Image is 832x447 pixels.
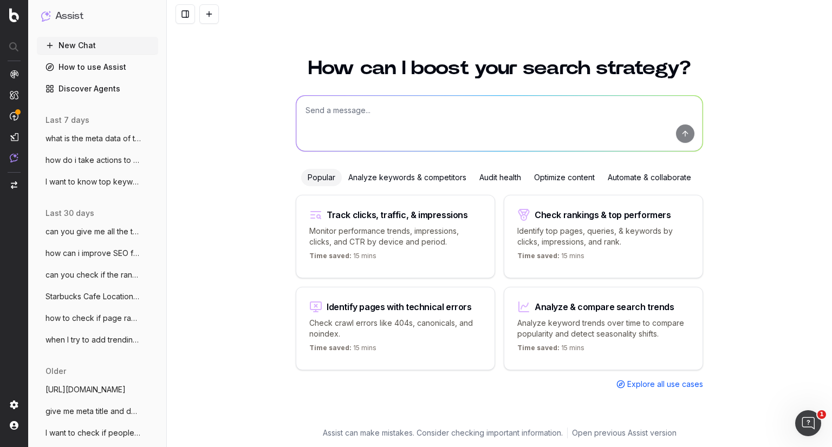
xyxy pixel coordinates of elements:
[37,331,158,349] button: when I try to add trending searches to m
[309,318,482,339] p: Check crawl errors like 404s, canonicals, and noindex.
[10,153,18,162] img: Assist
[517,318,690,339] p: Analyze keyword trends over time to compare popularity and detect seasonality shifts.
[37,266,158,284] button: can you check if the ranking of this pag
[309,344,376,357] p: 15 mins
[627,379,703,390] span: Explore all use cases
[473,169,528,186] div: Audit health
[45,133,141,144] span: what is the meta data of this page: http
[517,344,584,357] p: 15 mins
[45,226,141,237] span: can you give me all the top search keywo
[37,173,158,190] button: I want to know top keywords for this pag
[45,406,141,417] span: give me meta title and description for t
[41,9,154,24] button: Assist
[10,70,18,78] img: Analytics
[45,334,141,345] span: when I try to add trending searches to m
[45,384,126,395] span: [URL][DOMAIN_NAME]
[37,403,158,420] button: give me meta title and description for t
[323,428,563,438] p: Assist can make mistakes. Consider checking important information.
[45,155,141,166] span: how do i take actions to fix from the re
[45,428,141,438] span: I want to check if people have started s
[41,11,51,21] img: Assist
[45,313,141,324] span: how to check if page rank has improved o
[37,245,158,262] button: how can i improve SEO for this page? htt
[45,176,141,187] span: I want to know top keywords for this pag
[9,8,19,22] img: Botify logo
[517,226,690,247] p: Identify top pages, queries, & keywords by clicks, impressions, and rank.
[37,288,158,305] button: Starbucks Cafe Locations at [GEOGRAPHIC_DATA]
[327,303,472,311] div: Identify pages with technical errors
[37,381,158,398] button: [URL][DOMAIN_NAME]
[309,344,352,352] span: Time saved:
[45,291,141,302] span: Starbucks Cafe Locations at [GEOGRAPHIC_DATA]
[309,252,352,260] span: Time saved:
[37,37,158,54] button: New Chat
[309,226,482,247] p: Monitor performance trends, impressions, clicks, and CTR by device and period.
[45,248,141,259] span: how can i improve SEO for this page? htt
[10,111,18,121] img: Activation
[296,58,703,78] h1: How can I boost your search strategy?
[301,169,342,186] div: Popular
[55,9,83,24] h1: Assist
[517,252,584,265] p: 15 mins
[37,152,158,169] button: how do i take actions to fix from the re
[616,379,703,390] a: Explore all use cases
[37,58,158,76] a: How to use Assist
[327,211,468,219] div: Track clicks, traffic, & impressions
[37,223,158,240] button: can you give me all the top search keywo
[45,269,141,280] span: can you check if the ranking of this pag
[37,80,158,97] a: Discover Agents
[10,133,18,141] img: Studio
[45,366,66,377] span: older
[10,90,18,100] img: Intelligence
[535,303,674,311] div: Analyze & compare search trends
[10,421,18,430] img: My account
[309,252,376,265] p: 15 mins
[517,252,560,260] span: Time saved:
[11,181,17,189] img: Switch project
[535,211,671,219] div: Check rankings & top performers
[517,344,560,352] span: Time saved:
[37,424,158,442] button: I want to check if people have started s
[10,400,18,409] img: Setting
[37,310,158,327] button: how to check if page rank has improved o
[601,169,698,186] div: Automate & collaborate
[795,410,821,436] iframe: Intercom live chat
[572,428,677,438] a: Open previous Assist version
[45,208,94,219] span: last 30 days
[342,169,473,186] div: Analyze keywords & competitors
[45,115,89,126] span: last 7 days
[37,130,158,147] button: what is the meta data of this page: http
[817,410,826,419] span: 1
[528,169,601,186] div: Optimize content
